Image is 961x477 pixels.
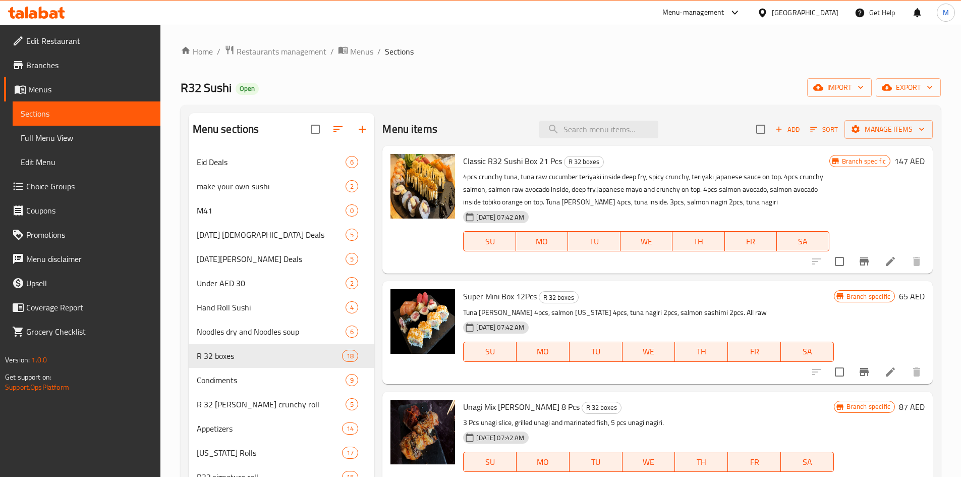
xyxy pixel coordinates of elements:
[26,326,152,338] span: Grocery Checklist
[884,366,896,378] a: Edit menu item
[189,223,375,247] div: [DATE] [DEMOGRAPHIC_DATA] Deals5
[808,122,840,137] button: Sort
[13,101,160,126] a: Sections
[382,122,437,137] h2: Menu items
[781,452,834,472] button: SA
[564,156,603,168] span: R 32 boxes
[620,231,673,251] button: WE
[13,150,160,174] a: Edit Menu
[26,253,152,265] span: Menu disclaimer
[21,156,152,168] span: Edit Menu
[815,81,864,94] span: import
[463,342,517,362] button: SU
[189,320,375,344] div: Noodles dry and Noodles soup6
[472,213,528,222] span: [DATE] 07:42 AM
[676,234,721,249] span: TH
[905,360,929,384] button: delete
[468,455,513,469] span: SU
[346,182,358,191] span: 2
[346,376,358,385] span: 9
[463,416,833,429] p: 3 Pcs unagi slice, grilled unagi and marinated fish, 5 pcs unagi nagiri.
[26,229,152,241] span: Promotions
[516,231,569,251] button: MO
[884,81,933,94] span: export
[197,301,346,313] span: Hand Roll Sushi
[463,399,580,414] span: Unagi Mix [PERSON_NAME] 8 Pcs
[771,122,804,137] button: Add
[189,344,375,368] div: R 32 boxes18
[189,271,375,295] div: Under AED 302
[463,231,516,251] button: SU
[894,154,925,168] h6: 147 AED
[574,344,618,359] span: TU
[899,289,925,303] h6: 65 AED
[4,29,160,53] a: Edit Restaurant
[343,424,358,434] span: 14
[197,277,346,289] span: Under AED 30
[346,204,358,217] div: items
[844,120,933,139] button: Manage items
[26,180,152,192] span: Choice Groups
[377,45,381,58] li: /
[463,153,562,169] span: Classic R32 Sushi Box 21 Pcs
[346,230,358,240] span: 5
[390,154,455,219] img: Classic R32 Sushi Box 21 Pcs
[28,83,152,95] span: Menus
[197,204,346,217] span: M41
[623,342,675,362] button: WE
[346,254,358,264] span: 5
[26,204,152,217] span: Coupons
[4,198,160,223] a: Coupons
[4,247,160,271] a: Menu disclaimer
[785,344,830,359] span: SA
[572,234,616,249] span: TU
[197,253,346,265] span: [DATE][PERSON_NAME] Deals
[582,402,621,413] span: R 32 boxes
[810,124,838,135] span: Sort
[777,231,829,251] button: SA
[189,150,375,174] div: Eid Deals6
[197,398,346,410] span: R 32 [PERSON_NAME] crunchy roll
[463,306,833,319] p: Tuna [PERSON_NAME] 4pcs, salmon [US_STATE] 4pcs, tuna nagiri 2pcs, salmon sashimi 2pcs. All raw
[338,45,373,58] a: Menus
[729,234,773,249] span: FR
[197,374,346,386] span: Condiments
[876,78,941,97] button: export
[13,126,160,150] a: Full Menu View
[853,123,925,136] span: Manage items
[905,249,929,274] button: delete
[463,289,537,304] span: Super Mini Box 12Pcs
[520,234,564,249] span: MO
[521,344,566,359] span: MO
[570,342,623,362] button: TU
[346,303,358,312] span: 4
[539,121,658,138] input: search
[343,448,358,458] span: 17
[346,157,358,167] span: 6
[26,301,152,313] span: Coverage Report
[842,292,894,301] span: Branch specific
[5,381,69,394] a: Support.OpsPlatform
[852,249,876,274] button: Branch-specific-item
[189,295,375,320] div: Hand Roll Sushi4
[574,455,618,469] span: TU
[197,350,343,362] span: R 32 boxes
[564,156,604,168] div: R 32 boxes
[181,45,941,58] nav: breadcrumb
[4,174,160,198] a: Choice Groups
[463,171,829,208] p: 4pcs crunchy tuna, tuna raw cucumber teriyaki inside deep fry, spicy crunchy, teriyaki japanese s...
[346,180,358,192] div: items
[390,289,455,354] img: Super Mini Box 12Pcs
[627,455,671,469] span: WE
[346,277,358,289] div: items
[829,361,850,383] span: Select to update
[21,108,152,120] span: Sections
[838,156,890,166] span: Branch specific
[197,180,346,192] span: make your own sushi
[468,234,512,249] span: SU
[517,452,570,472] button: MO
[189,416,375,441] div: Appetizers14
[197,156,346,168] span: Eid Deals
[725,231,777,251] button: FR
[189,174,375,198] div: make your own sushi2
